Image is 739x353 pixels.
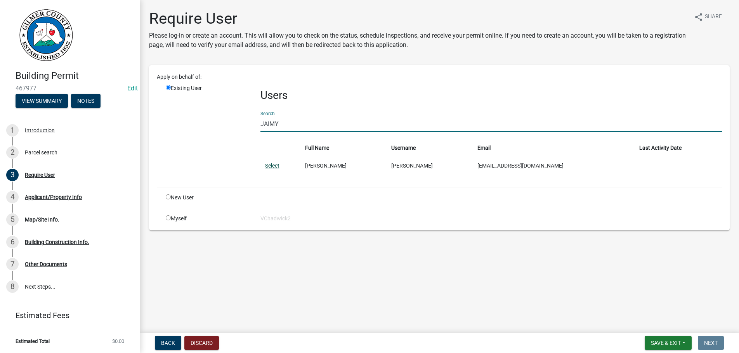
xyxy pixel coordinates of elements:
div: Parcel search [25,150,57,155]
button: Back [155,336,181,350]
button: Notes [71,94,101,108]
div: Introduction [25,128,55,133]
div: 2 [6,146,19,159]
td: [PERSON_NAME] [300,157,387,175]
h3: Users [260,89,722,102]
span: Estimated Total [16,339,50,344]
div: Apply on behalf of: [151,73,728,81]
div: 8 [6,280,19,293]
th: Full Name [300,139,387,157]
a: Select [265,163,279,169]
td: [EMAIL_ADDRESS][DOMAIN_NAME] [473,157,635,175]
wm-modal-confirm: Notes [71,98,101,104]
wm-modal-confirm: Summary [16,98,68,104]
h4: Building Permit [16,70,134,81]
button: Discard [184,336,219,350]
div: 7 [6,258,19,270]
td: [PERSON_NAME] [387,157,473,175]
button: Save & Exit [645,336,692,350]
div: New User [160,194,255,202]
div: Map/Site Info. [25,217,59,222]
div: Require User [25,172,55,178]
div: 3 [6,169,19,181]
div: Building Construction Info. [25,239,89,245]
img: Gilmer County, Georgia [16,8,74,62]
th: Email [473,139,635,157]
th: Last Activity Date [635,139,722,157]
i: share [694,12,703,22]
span: Next [704,340,718,346]
a: Estimated Fees [6,308,127,323]
wm-modal-confirm: Edit Application Number [127,85,138,92]
span: Share [705,12,722,22]
button: View Summary [16,94,68,108]
h1: Require User [149,9,688,28]
div: Other Documents [25,261,67,267]
div: Existing User [160,84,255,181]
div: Myself [160,215,255,223]
span: Save & Exit [651,340,681,346]
span: Back [161,340,175,346]
div: 5 [6,213,19,226]
a: Edit [127,85,138,92]
span: $0.00 [112,339,124,344]
div: 6 [6,236,19,248]
button: Next [698,336,724,350]
div: 1 [6,124,19,137]
div: Applicant/Property Info [25,194,82,200]
p: Please log-in or create an account. This will allow you to check on the status, schedule inspecti... [149,31,688,50]
div: 4 [6,191,19,203]
th: Username [387,139,473,157]
button: shareShare [688,9,728,24]
span: 467977 [16,85,124,92]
